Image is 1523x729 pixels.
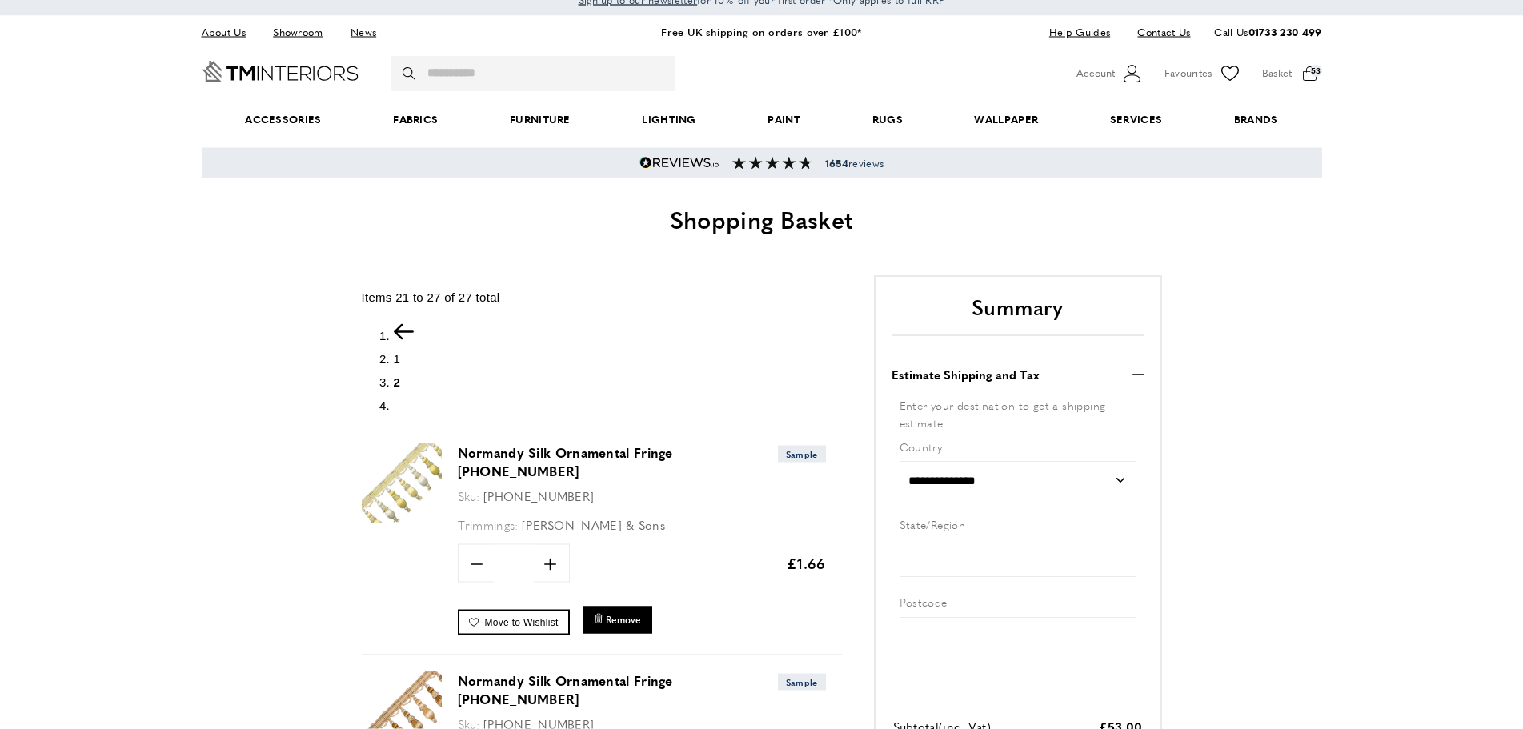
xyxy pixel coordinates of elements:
span: Sample [778,446,826,463]
label: Postcode [900,594,1136,611]
button: Search [403,57,419,92]
button: Customer Account [1076,62,1144,86]
span: Shopping Basket [670,202,854,236]
button: Remove Normandy Silk Ornamental Fringe 985-41879-06 [583,607,652,633]
a: Normandy Silk Ornamental Fringe 985-41879-06 [362,512,442,526]
h2: Summary [892,294,1144,337]
a: Normandy Silk Ornamental Fringe [PHONE_NUMBER] [458,671,778,708]
img: Reviews.io 5 stars [639,157,719,170]
img: Normandy Silk Ornamental Fringe 985-41879-06 [362,443,442,523]
a: Favourites [1164,62,1242,86]
span: 2 [394,375,401,389]
a: Rugs [836,96,939,145]
a: About Us [202,22,258,43]
p: Call Us [1214,24,1321,41]
a: Fabrics [357,96,474,145]
span: Account [1076,66,1115,82]
a: 01733 230 499 [1248,24,1322,39]
span: Move to Wishlist [485,617,559,628]
span: reviews [825,157,884,170]
a: Furniture [474,96,606,145]
nav: pagination [362,324,842,415]
span: [PERSON_NAME] & Sons [522,516,665,533]
label: Country [900,439,1136,456]
a: Brands [1198,96,1313,145]
a: Wallpaper [939,96,1074,145]
a: 1 [394,352,401,366]
a: Go to Home page [202,62,359,82]
strong: Estimate Shipping and Tax [892,366,1040,385]
label: State/Region [900,516,1136,534]
a: Previous [394,329,414,342]
span: £1.66 [787,553,826,573]
strong: 1654 [825,156,848,170]
a: Free UK shipping on orders over £100* [661,24,861,39]
a: Paint [732,96,836,145]
span: Remove [606,613,641,627]
div: Enter your destination to get a shipping estimate. [900,397,1136,433]
span: Items 21 to 27 of 27 total [362,290,500,304]
button: Estimate Shipping and Tax [892,366,1144,385]
a: Help Guides [1037,22,1122,43]
a: Contact Us [1125,22,1190,43]
a: Showroom [261,22,335,43]
span: Sample [778,674,826,691]
span: Trimmings: [458,516,519,533]
span: [PHONE_NUMBER] [483,487,594,504]
a: Normandy Silk Ornamental Fringe [PHONE_NUMBER] [458,443,778,480]
span: Sku: [458,487,480,504]
span: Favourites [1164,66,1212,82]
img: Reviews section [732,157,812,170]
a: Services [1074,96,1198,145]
a: Move to Wishlist [458,610,570,635]
a: News [339,22,388,43]
a: Lighting [607,96,732,145]
li: Page 2 [394,373,842,392]
span: Accessories [209,96,357,145]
